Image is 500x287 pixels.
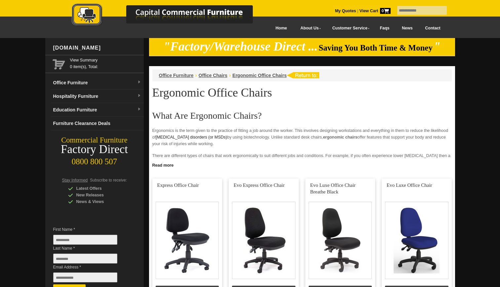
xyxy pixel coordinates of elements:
[323,135,357,140] strong: ergonomic chairs
[419,21,446,36] a: Contact
[51,103,144,117] a: Education Furnituredropdown
[152,86,452,99] h1: Ergonomic Office Chairs
[68,192,131,198] div: New Releases
[53,235,117,245] input: First Name *
[149,160,455,169] a: Click to read more
[396,21,419,36] a: News
[358,9,390,13] a: View Cart0
[163,40,318,53] em: "Factory/Warehouse Direct ...
[68,198,131,205] div: News & Views
[380,8,391,14] span: 0
[53,254,117,264] input: Last Name *
[51,76,144,90] a: Office Furnituredropdown
[53,264,127,270] span: Email Address *
[137,80,141,84] img: dropdown
[156,135,227,140] a: [MEDICAL_DATA] disorders (or MSDs)
[45,136,144,145] div: Commercial Furniture
[51,38,144,58] div: [DOMAIN_NAME]
[199,73,227,78] a: Office Chairs
[45,154,144,166] div: 0800 800 507
[325,21,373,36] a: Customer Service
[45,145,144,154] div: Factory Direct
[159,73,194,78] a: Office Furniture
[53,226,127,233] span: First Name *
[62,178,88,183] span: Stay Informed
[232,73,287,78] a: Ergonomic Office Chairs
[54,3,285,29] a: Capital Commercial Furniture Logo
[335,9,356,13] a: My Quotes
[152,152,452,166] p: There are different types of chairs that work ergonomically to suit different jobs and conditions...
[70,57,141,69] span: 0 item(s), Total:
[53,272,117,282] input: Email Address *
[51,117,144,130] a: Furniture Clearance Deals
[374,21,396,36] a: Faqs
[434,40,441,53] em: "
[152,127,452,147] p: Ergonomics is the term given to the practice of fitting a job around the worker. This involves de...
[195,72,197,79] li: ›
[229,72,231,79] li: ›
[287,72,319,78] img: return to
[90,178,127,183] span: Subscribe to receive:
[152,111,452,121] h2: What Are Ergonomic Chairs?
[319,43,433,52] span: Saving You Both Time & Money
[53,245,127,252] span: Last Name *
[360,9,391,13] strong: View Cart
[137,94,141,98] img: dropdown
[51,90,144,103] a: Hospitality Furnituredropdown
[54,3,285,27] img: Capital Commercial Furniture Logo
[68,185,131,192] div: Latest Offers
[293,21,325,36] a: About Us
[70,57,141,63] a: View Summary
[137,107,141,111] img: dropdown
